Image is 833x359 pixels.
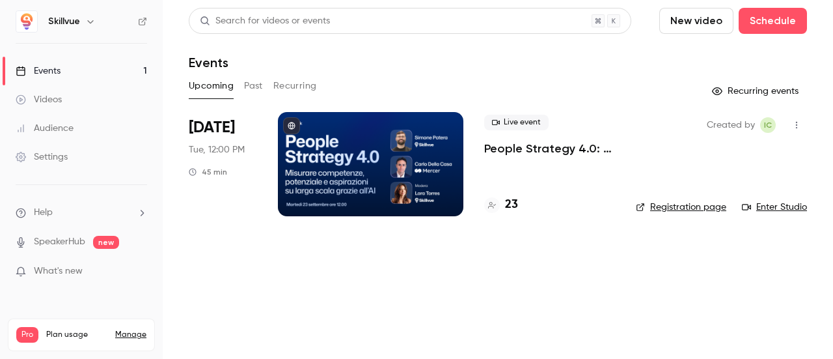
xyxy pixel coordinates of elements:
span: What's new [34,265,83,278]
h4: 23 [505,196,518,214]
li: help-dropdown-opener [16,206,147,220]
a: Enter Studio [742,201,807,214]
div: Keyword (traffico) [145,77,216,85]
span: Pro [16,327,38,343]
img: website_grey.svg [21,34,31,44]
span: Created by [707,117,755,133]
span: Plan usage [46,330,107,340]
img: Skillvue [16,11,37,32]
a: 23 [484,196,518,214]
span: Irene Cassanmagnago [760,117,776,133]
span: Help [34,206,53,220]
h1: Events [189,55,228,70]
div: Audience [16,122,74,135]
div: Dominio [68,77,100,85]
button: Upcoming [189,76,234,96]
div: Sep 23 Tue, 12:00 PM (Europe/Rome) [189,112,257,216]
button: Recurring [273,76,317,96]
div: Search for videos or events [200,14,330,28]
img: tab_domain_overview_orange.svg [54,76,64,86]
div: 45 min [189,167,227,177]
img: tab_keywords_by_traffic_grey.svg [131,76,141,86]
span: Tue, 12:00 PM [189,143,245,156]
span: new [93,236,119,249]
button: Schedule [739,8,807,34]
button: Recurring events [706,81,807,102]
span: [DATE] [189,117,235,138]
div: Videos [16,93,62,106]
a: SpeakerHub [34,235,85,249]
div: v 4.0.25 [36,21,64,31]
div: Settings [16,151,68,164]
button: New video [659,8,733,34]
div: Events [16,65,61,78]
a: People Strategy 4.0: misurare competenze, potenziale e aspirazioni su larga scala con l’AI [484,141,615,156]
h6: Skillvue [48,15,80,28]
span: Live event [484,115,549,130]
button: Past [244,76,263,96]
span: IC [764,117,772,133]
a: Manage [115,330,146,340]
a: Registration page [636,201,726,214]
div: [PERSON_NAME]: [DOMAIN_NAME] [34,34,186,44]
img: logo_orange.svg [21,21,31,31]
